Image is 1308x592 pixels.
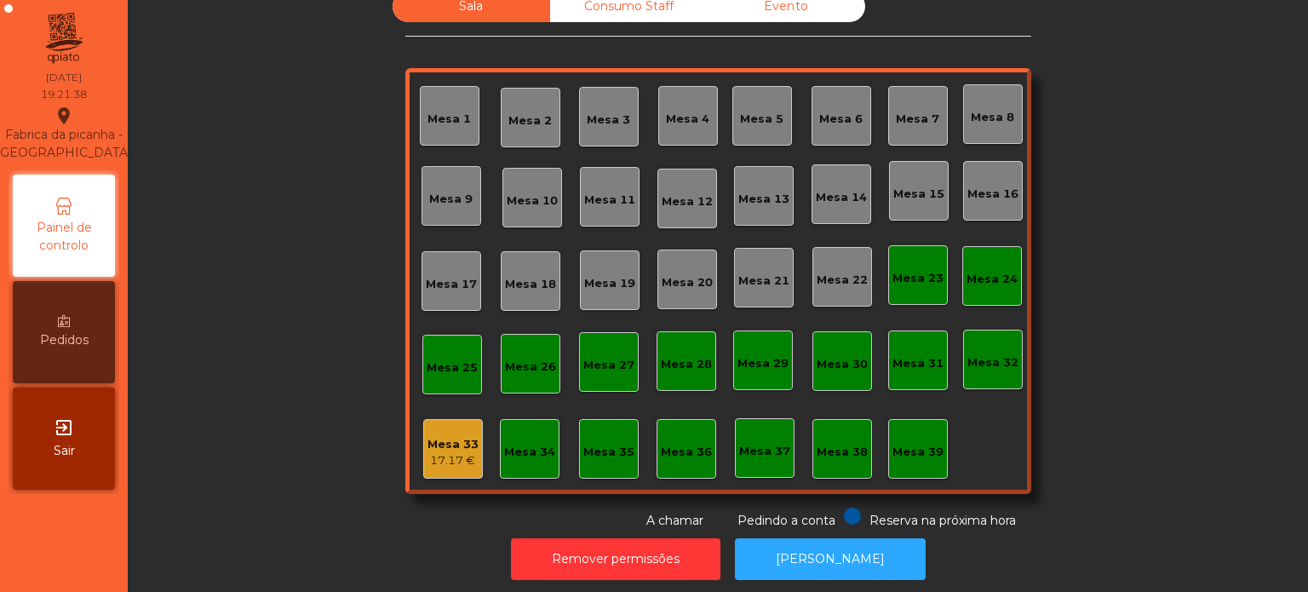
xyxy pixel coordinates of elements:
div: Mesa 18 [505,276,556,293]
div: Mesa 6 [819,111,863,128]
div: Mesa 36 [661,444,712,461]
span: Pedidos [40,331,89,349]
button: Remover permissões [511,538,720,580]
div: Mesa 11 [584,192,635,209]
div: Mesa 5 [740,111,783,128]
div: Mesa 2 [508,112,552,129]
div: Mesa 31 [892,355,944,372]
div: Mesa 23 [892,270,944,287]
div: Mesa 25 [427,359,478,376]
div: Mesa 33 [427,436,479,453]
i: location_on [54,106,74,126]
button: [PERSON_NAME] [735,538,926,580]
div: Mesa 19 [584,275,635,292]
div: Mesa 15 [893,186,944,203]
div: Mesa 26 [505,359,556,376]
div: Mesa 4 [666,111,709,128]
div: Mesa 1 [427,111,471,128]
div: Mesa 34 [504,444,555,461]
div: Mesa 24 [967,271,1018,288]
div: Mesa 14 [816,189,867,206]
i: exit_to_app [54,417,74,438]
div: Mesa 27 [583,357,634,374]
div: Mesa 35 [583,444,634,461]
div: Mesa 9 [429,191,473,208]
div: Mesa 10 [507,193,558,210]
div: [DATE] [46,70,82,85]
div: Mesa 22 [817,272,868,289]
div: Mesa 20 [662,274,713,291]
div: Mesa 8 [971,109,1014,126]
div: Mesa 37 [739,443,790,460]
div: Mesa 38 [817,444,868,461]
div: Mesa 13 [738,191,789,208]
div: Mesa 21 [738,273,789,290]
span: Reserva na próxima hora [869,513,1016,528]
div: Mesa 16 [967,186,1018,203]
div: Mesa 28 [661,356,712,373]
img: qpiato [43,9,84,68]
div: 17.17 € [427,452,479,469]
div: 19:21:38 [41,87,87,102]
div: Mesa 3 [587,112,630,129]
span: Painel de controlo [17,219,111,255]
div: Mesa 32 [967,354,1018,371]
div: Mesa 12 [662,193,713,210]
div: Mesa 17 [426,276,477,293]
div: Mesa 29 [737,355,789,372]
div: Mesa 30 [817,356,868,373]
span: Pedindo a conta [737,513,835,528]
span: A chamar [646,513,703,528]
span: Sair [54,442,75,460]
div: Mesa 7 [896,111,939,128]
div: Mesa 39 [892,444,944,461]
